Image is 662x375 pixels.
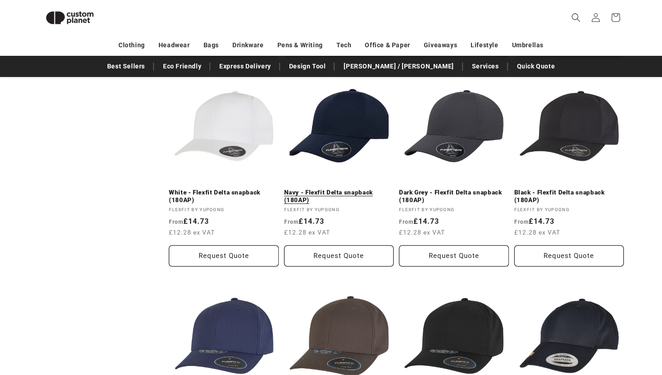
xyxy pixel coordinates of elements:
[471,37,498,53] a: Lifestyle
[159,37,190,53] a: Headwear
[284,245,394,267] button: Request Quote
[284,189,394,204] a: Navy - Flexfit Delta snapback (180AP)
[336,37,351,53] a: Tech
[512,37,544,53] a: Umbrellas
[424,37,457,53] a: Giveaways
[399,245,509,267] button: Request Quote
[399,189,509,204] a: Dark Grey - Flexfit Delta snapback (180AP)
[118,37,145,53] a: Clothing
[159,59,206,74] a: Eco Friendly
[339,59,458,74] a: [PERSON_NAME] / [PERSON_NAME]
[365,37,410,53] a: Office & Paper
[514,245,624,267] button: Request Quote
[512,59,560,74] a: Quick Quote
[215,59,276,74] a: Express Delivery
[566,8,586,27] summary: Search
[38,4,101,32] img: Custom Planet
[232,37,263,53] a: Drinkware
[204,37,219,53] a: Bags
[467,59,503,74] a: Services
[103,59,150,74] a: Best Sellers
[514,189,624,204] a: Black - Flexfit Delta snapback (180AP)
[169,189,279,204] a: White - Flexfit Delta snapback (180AP)
[508,278,662,375] iframe: Chat Widget
[277,37,323,53] a: Pens & Writing
[285,59,331,74] a: Design Tool
[169,245,279,267] button: Request Quote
